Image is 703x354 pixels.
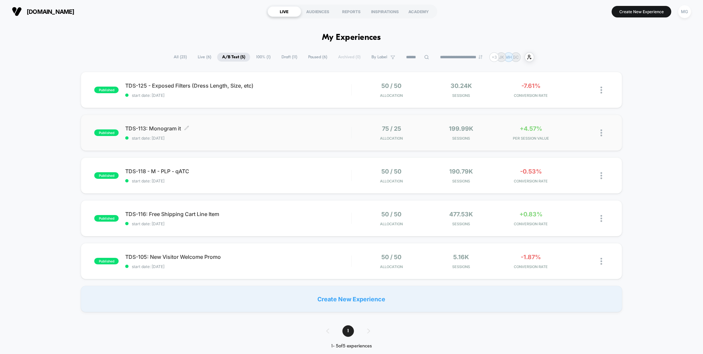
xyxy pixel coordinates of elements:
[513,55,519,60] p: GC
[521,254,541,260] span: -1.87%
[322,33,381,42] h1: My Experiences
[382,254,402,260] span: 50 / 50
[320,343,383,349] div: 1 - 5 of 5 experiences
[402,6,436,17] div: ACADEMY
[125,254,351,260] span: TDS-105: New Visitor Welcome Promo
[125,93,351,98] span: start date: [DATE]
[94,172,119,179] span: published
[125,211,351,217] span: TDS-116: Free Shipping Cart Line Item
[251,53,276,62] span: 100% ( 1 )
[498,93,564,98] span: CONVERSION RATE
[600,129,602,136] img: close
[125,136,351,141] span: start date: [DATE]
[521,82,541,89] span: -7.61%
[428,93,495,98] span: Sessions
[498,179,564,183] span: CONVERSION RATE
[169,53,192,62] span: All ( 23 )
[371,55,387,60] span: By Label
[600,215,602,222] img: close
[479,55,483,59] img: end
[81,286,622,312] div: Create New Experience
[519,211,542,218] span: +0.83%
[125,264,351,269] span: start date: [DATE]
[27,8,74,15] span: [DOMAIN_NAME]
[94,215,119,222] span: published
[380,264,403,269] span: Allocation
[94,258,119,264] span: published
[506,55,512,60] p: MH
[277,53,302,62] span: Draft ( 11 )
[380,222,403,226] span: Allocation
[94,87,119,93] span: published
[520,168,542,175] span: -0.53%
[428,222,495,226] span: Sessions
[12,7,22,16] img: Visually logo
[498,222,564,226] span: CONVERSION RATE
[380,136,403,141] span: Allocation
[380,179,403,183] span: Allocation
[125,178,351,183] span: start date: [DATE]
[449,125,474,132] span: 199.99k
[498,136,564,141] span: PER SESSION VALUE
[301,6,335,17] div: AUDIENCES
[94,129,119,136] span: published
[600,172,602,179] img: close
[499,55,504,60] p: JK
[428,264,495,269] span: Sessions
[382,125,401,132] span: 75 / 25
[380,93,403,98] span: Allocation
[342,325,354,337] span: 1
[268,6,301,17] div: LIVE
[451,82,472,89] span: 30.24k
[450,168,473,175] span: 190.79k
[217,53,250,62] span: A/B Test ( 5 )
[382,168,402,175] span: 50 / 50
[428,179,495,183] span: Sessions
[612,6,671,17] button: Create New Experience
[489,52,499,62] div: + 3
[600,87,602,94] img: close
[428,136,495,141] span: Sessions
[450,211,473,218] span: 477.53k
[454,254,469,260] span: 5.16k
[368,6,402,17] div: INSPIRATIONS
[303,53,332,62] span: Paused ( 6 )
[676,5,693,18] button: MG
[125,168,351,175] span: TDS-118 - M - PLP - qATC
[193,53,216,62] span: Live ( 6 )
[600,258,602,265] img: close
[125,125,351,132] span: TDS-113: Monogram it
[335,6,368,17] div: REPORTS
[498,264,564,269] span: CONVERSION RATE
[382,82,402,89] span: 50 / 50
[678,5,691,18] div: MG
[382,211,402,218] span: 50 / 50
[520,125,542,132] span: +4.57%
[125,221,351,226] span: start date: [DATE]
[10,6,76,17] button: [DOMAIN_NAME]
[125,82,351,89] span: TDS-125 - Exposed Filters (Dress Length, Size, etc)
